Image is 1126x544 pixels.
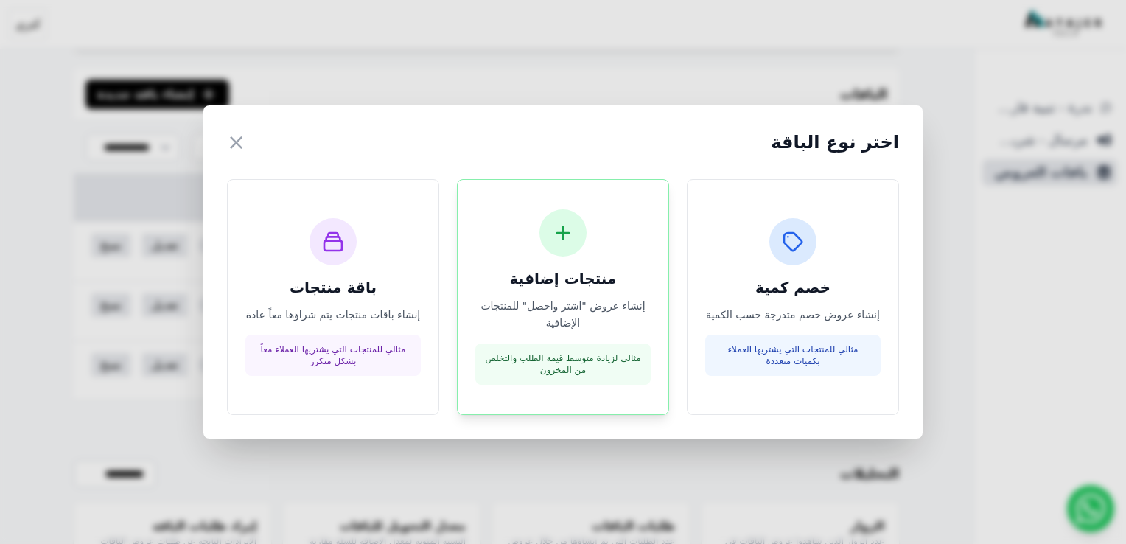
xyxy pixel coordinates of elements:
[771,130,899,154] h2: اختر نوع الباقة
[245,277,421,298] h3: باقة منتجات
[245,307,421,324] p: إنشاء باقات منتجات يتم شراؤها معاً عادة
[705,277,881,298] h3: خصم كمية
[705,307,881,324] p: إنشاء عروض خصم متدرجة حسب الكمية
[254,344,412,367] p: مثالي للمنتجات التي يشتريها العملاء معاً بشكل متكرر
[714,344,872,367] p: مثالي للمنتجات التي يشتريها العملاء بكميات متعددة
[475,298,651,332] p: إنشاء عروض "اشتر واحصل" للمنتجات الإضافية
[475,268,651,289] h3: منتجات إضافية
[227,129,245,156] button: ×
[484,352,642,376] p: مثالي لزيادة متوسط قيمة الطلب والتخلص من المخزون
